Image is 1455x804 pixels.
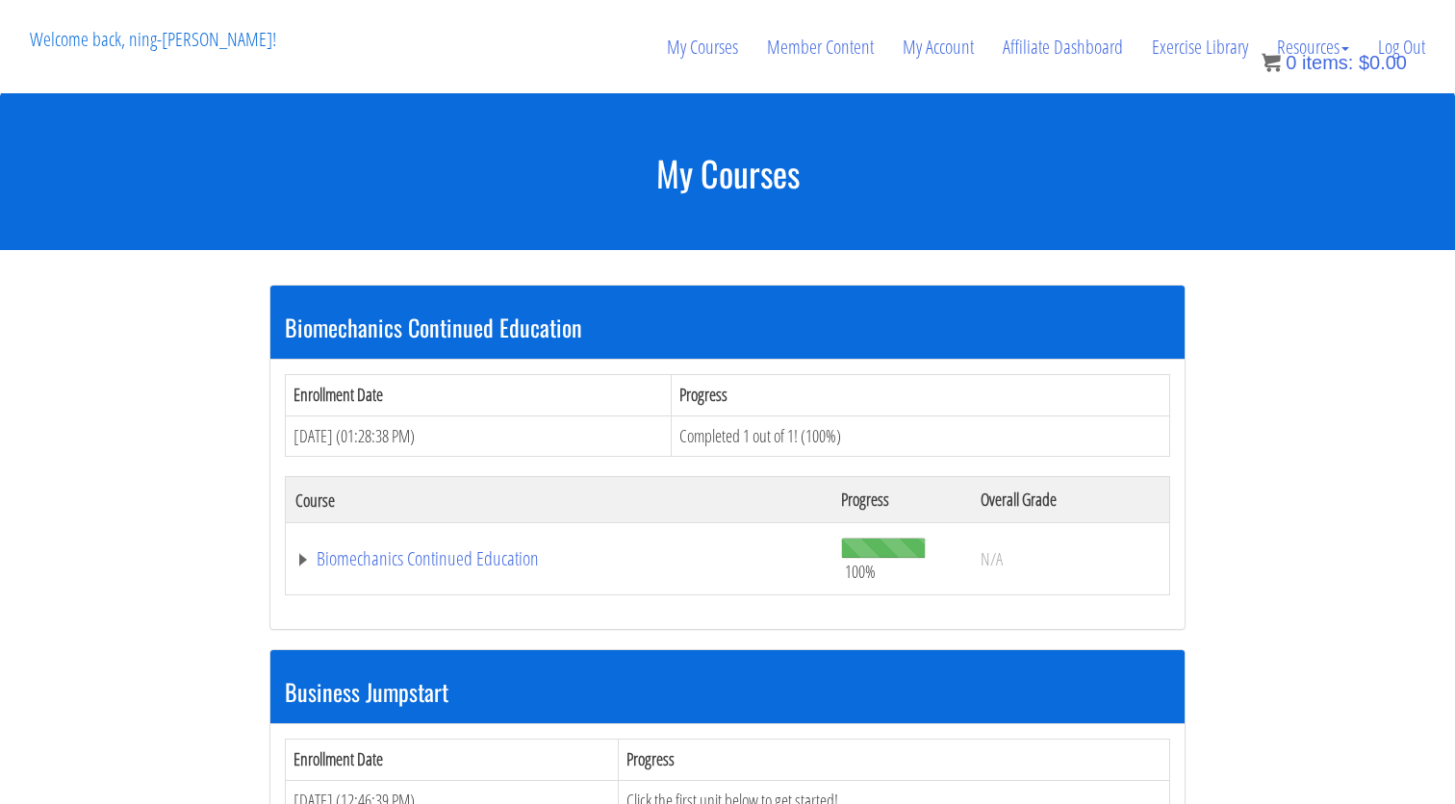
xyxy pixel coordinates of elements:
[671,415,1169,457] td: Completed 1 out of 1! (100%)
[753,1,888,93] a: Member Content
[15,1,291,78] p: Welcome back, ning-[PERSON_NAME]!
[1263,1,1364,93] a: Resources
[295,549,822,568] a: Biomechanics Continued Education
[1302,52,1353,73] span: items:
[971,477,1169,523] th: Overall Grade
[1359,52,1407,73] bdi: 0.00
[1286,52,1296,73] span: 0
[285,314,1170,339] h3: Biomechanics Continued Education
[845,561,876,582] span: 100%
[1262,52,1407,73] a: 0 items: $0.00
[1262,53,1281,72] img: icon11.png
[831,477,971,523] th: Progress
[1137,1,1263,93] a: Exercise Library
[618,740,1169,781] th: Progress
[286,740,619,781] th: Enrollment Date
[1359,52,1369,73] span: $
[286,415,672,457] td: [DATE] (01:28:38 PM)
[988,1,1137,93] a: Affiliate Dashboard
[652,1,753,93] a: My Courses
[286,374,672,415] th: Enrollment Date
[285,679,1170,704] h3: Business Jumpstart
[971,523,1169,595] td: N/A
[888,1,988,93] a: My Account
[671,374,1169,415] th: Progress
[1364,1,1440,93] a: Log Out
[286,477,831,523] th: Course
